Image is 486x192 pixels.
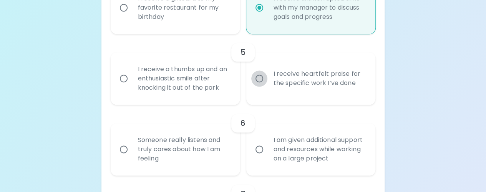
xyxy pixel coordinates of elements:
[241,117,245,129] h6: 6
[132,55,236,102] div: I receive a thumbs up and an enthusiastic smile after knocking it out of the park
[241,46,245,58] h6: 5
[267,60,372,97] div: I receive heartfelt praise for the specific work I’ve done
[132,126,236,172] div: Someone really listens and truly cares about how I am feeling
[267,126,372,172] div: I am given additional support and resources while working on a large project
[111,105,376,175] div: choice-group-check
[111,34,376,105] div: choice-group-check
